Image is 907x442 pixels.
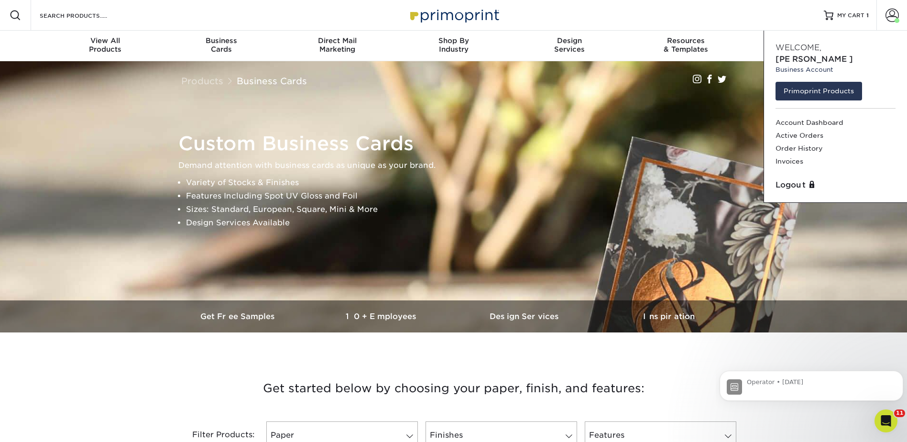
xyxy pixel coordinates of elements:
span: 1 [866,12,869,19]
div: Services [512,36,628,54]
span: Welcome, [776,43,821,52]
small: Business Account [776,65,896,74]
div: Products [47,36,164,54]
a: Primoprint Products [776,82,862,100]
a: View AllProducts [47,31,164,61]
h3: 10+ Employees [310,312,454,321]
a: Get Free Samples [167,300,310,332]
div: & Templates [628,36,744,54]
span: Design [512,36,628,45]
iframe: Intercom notifications message [716,349,907,416]
img: Primoprint [406,5,502,25]
a: Order History [776,142,896,155]
a: Active Orders [776,129,896,142]
div: & Support [744,36,860,54]
a: Shop ByIndustry [395,31,512,61]
span: MY CART [837,11,864,20]
li: Variety of Stocks & Finishes [186,176,738,189]
a: Design Services [454,300,597,332]
span: View All [47,36,164,45]
a: Inspiration [597,300,741,332]
a: Logout [776,179,896,191]
a: Business Cards [237,76,307,86]
iframe: Intercom live chat [874,409,897,432]
a: Direct MailMarketing [279,31,395,61]
span: Shop By [395,36,512,45]
a: Contact& Support [744,31,860,61]
div: Industry [395,36,512,54]
a: 10+ Employees [310,300,454,332]
div: Marketing [279,36,395,54]
li: Design Services Available [186,216,738,230]
li: Sizes: Standard, European, Square, Mini & More [186,203,738,216]
h3: Get started below by choosing your paper, finish, and features: [174,367,733,410]
p: Demand attention with business cards as unique as your brand. [178,159,738,172]
span: Direct Mail [279,36,395,45]
span: 11 [894,409,905,417]
h1: Custom Business Cards [178,132,738,155]
a: Invoices [776,155,896,168]
h3: Inspiration [597,312,741,321]
a: DesignServices [512,31,628,61]
div: Cards [163,36,279,54]
a: Account Dashboard [776,116,896,129]
span: Business [163,36,279,45]
h3: Get Free Samples [167,312,310,321]
span: Resources [628,36,744,45]
a: Resources& Templates [628,31,744,61]
input: SEARCH PRODUCTS..... [39,10,132,21]
h3: Design Services [454,312,597,321]
a: BusinessCards [163,31,279,61]
li: Features Including Spot UV Gloss and Foil [186,189,738,203]
span: Contact [744,36,860,45]
a: Products [181,76,223,86]
span: [PERSON_NAME] [776,55,853,64]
